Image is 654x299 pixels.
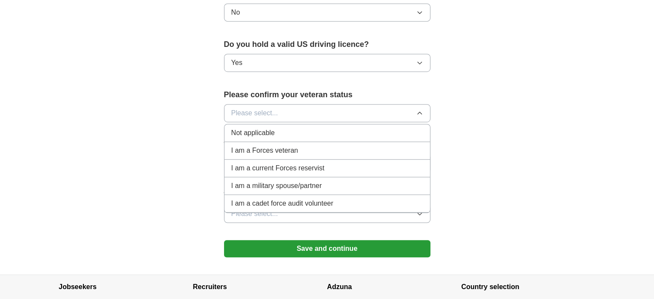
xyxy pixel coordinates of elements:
button: Yes [224,54,430,72]
span: Yes [231,58,243,68]
label: Please confirm your veteran status [224,89,430,101]
span: Not applicable [231,128,275,138]
button: Please select... [224,205,430,223]
button: Please select... [224,104,430,122]
button: Save and continue [224,240,430,257]
span: I am a military spouse/partner [231,181,322,191]
button: No [224,3,430,22]
span: No [231,7,240,18]
label: Do you hold a valid US driving licence? [224,39,430,50]
span: Please select... [231,108,278,118]
h4: Country selection [461,275,596,299]
span: I am a current Forces reservist [231,163,325,173]
span: I am a Forces veteran [231,145,298,156]
span: I am a cadet force audit volunteer [231,198,333,209]
span: Please select... [231,209,278,219]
